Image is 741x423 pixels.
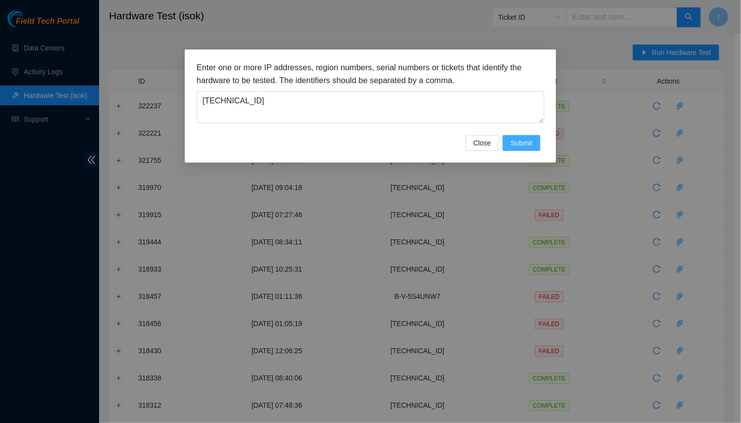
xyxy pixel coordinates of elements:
button: Submit [503,135,540,151]
button: Close [466,135,499,151]
span: Close [474,138,491,148]
span: Submit [511,138,532,148]
h3: Enter one or more IP addresses, region numbers, serial numbers or tickets that identify the hardw... [197,61,544,87]
textarea: [TECHNICAL_ID] [197,91,544,123]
